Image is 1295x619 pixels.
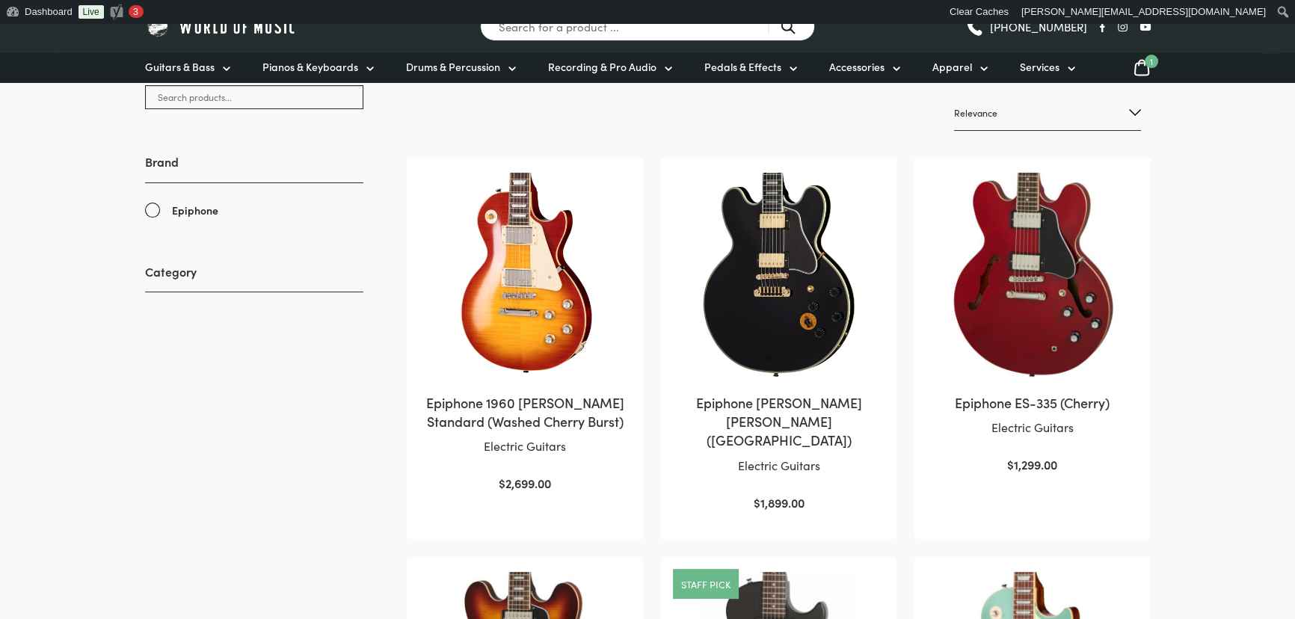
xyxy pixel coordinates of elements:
a: Epiphone [PERSON_NAME] [PERSON_NAME] ([GEOGRAPHIC_DATA])Electric Guitars $1,899.00 [676,173,882,513]
img: Epiphone B.B. King Lucille Close View [676,173,882,378]
span: Recording & Pro Audio [548,59,656,75]
img: Epiphone ES 335 Cherry Body [929,173,1135,378]
iframe: Chat with our support team [1228,552,1295,619]
span: $ [753,494,760,511]
span: 3 [133,6,138,17]
span: Pedals & Effects [704,59,781,75]
span: $ [1007,456,1014,472]
bdi: 1,299.00 [1007,456,1057,472]
p: Electric Guitars [422,437,627,456]
img: World of Music [145,15,298,38]
h2: Epiphone ES-335 (Cherry) [929,393,1135,412]
h3: Category [145,263,363,292]
a: Epiphone ES-335 (Cherry)Electric Guitars $1,299.00 [929,173,1135,475]
select: Shop order [954,96,1141,131]
span: 1 [1145,55,1158,68]
div: Brand [145,153,363,218]
span: Services [1020,59,1059,75]
span: Accessories [829,59,885,75]
a: [PHONE_NUMBER] [965,16,1087,38]
p: Electric Guitars [676,456,882,475]
h3: Brand [145,153,363,182]
span: [PHONE_NUMBER] [990,21,1087,32]
a: Live [79,5,104,19]
p: Electric Guitars [929,418,1135,437]
input: Search for a product ... [480,12,815,41]
bdi: 2,699.00 [499,475,551,491]
h2: Epiphone [PERSON_NAME] [PERSON_NAME] ([GEOGRAPHIC_DATA]) [676,393,882,450]
a: Epiphone 1960 [PERSON_NAME] Standard (Washed Cherry Burst)Electric Guitars $2,699.00 [422,173,627,493]
a: Staff pick [681,579,730,589]
bdi: 1,899.00 [753,494,804,511]
span: Drums & Percussion [406,59,500,75]
h2: Epiphone 1960 [PERSON_NAME] Standard (Washed Cherry Burst) [422,393,627,431]
span: Apparel [932,59,972,75]
span: Epiphone [172,202,218,219]
img: Epiphone 1960 Les Paul Standard Washed Cherry Burst Closeup 2 Close view [422,173,627,378]
a: Epiphone [145,202,363,219]
span: $ [499,475,505,491]
input: Search products... [145,85,363,109]
span: Guitars & Bass [145,59,215,75]
span: Pianos & Keyboards [262,59,358,75]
